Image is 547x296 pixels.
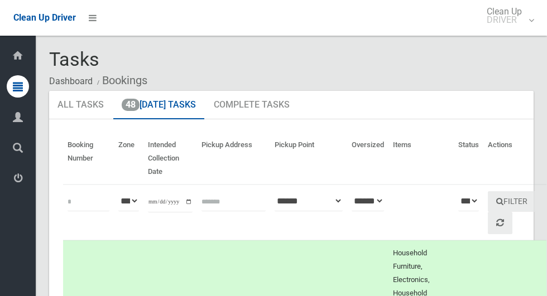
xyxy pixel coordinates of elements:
[483,133,546,185] th: Actions
[49,91,112,120] a: All Tasks
[49,76,93,86] a: Dashboard
[49,48,99,70] span: Tasks
[13,12,76,23] span: Clean Up Driver
[347,133,388,185] th: Oversized
[113,91,204,120] a: 48[DATE] Tasks
[388,133,454,185] th: Items
[270,133,347,185] th: Pickup Point
[488,191,536,212] button: Filter
[205,91,298,120] a: Complete Tasks
[13,9,76,26] a: Clean Up Driver
[454,133,483,185] th: Status
[122,99,140,111] span: 48
[114,133,143,185] th: Zone
[487,16,522,24] small: DRIVER
[481,7,533,24] span: Clean Up
[197,133,270,185] th: Pickup Address
[94,70,147,91] li: Bookings
[63,133,114,185] th: Booking Number
[143,133,197,185] th: Intended Collection Date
